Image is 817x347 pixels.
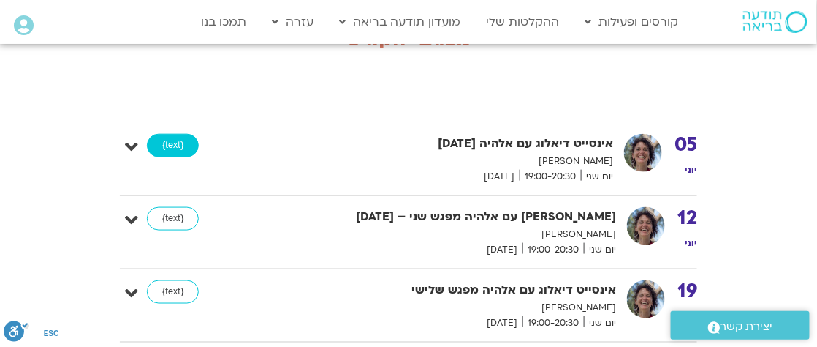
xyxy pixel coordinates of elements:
span: יום שני [584,316,616,331]
span: יום שני [584,242,616,258]
span: יוני [685,237,697,249]
a: {text} [147,134,199,157]
span: יום שני [581,169,613,184]
strong: 19 [677,280,697,302]
a: {text} [147,280,199,304]
p: [PERSON_NAME] [287,227,616,242]
a: {text} [147,207,199,231]
p: [PERSON_NAME] [284,154,613,169]
a: יצירת קשר [671,311,810,340]
a: תמכו בנו [194,8,254,36]
a: ההקלטות שלי [479,8,566,36]
strong: אינסייט דיאלוג עם אלהיה [DATE] [284,134,613,154]
a: עזרה [265,8,321,36]
h1: מפגשי הקורס [102,29,715,48]
span: 19:00-20:30 [520,169,581,184]
span: 19:00-20:30 [522,242,584,258]
span: [DATE] [479,169,520,184]
span: [DATE] [482,316,522,331]
span: [DATE] [482,242,522,258]
strong: אינסייט דיאלוג עם אלהיה מפגש שלישי [287,280,616,300]
a: קורסים ופעילות [577,8,685,36]
span: יצירת קשר [721,317,773,337]
span: 19:00-20:30 [522,316,584,331]
p: [PERSON_NAME] [287,300,616,316]
span: יוני [685,164,697,176]
strong: 05 [674,134,697,156]
strong: 12 [677,207,697,229]
a: מועדון תודעה בריאה [332,8,468,36]
strong: [PERSON_NAME] עם אלהיה מפגש שני – [DATE] [287,207,616,227]
img: תודעה בריאה [743,11,807,33]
